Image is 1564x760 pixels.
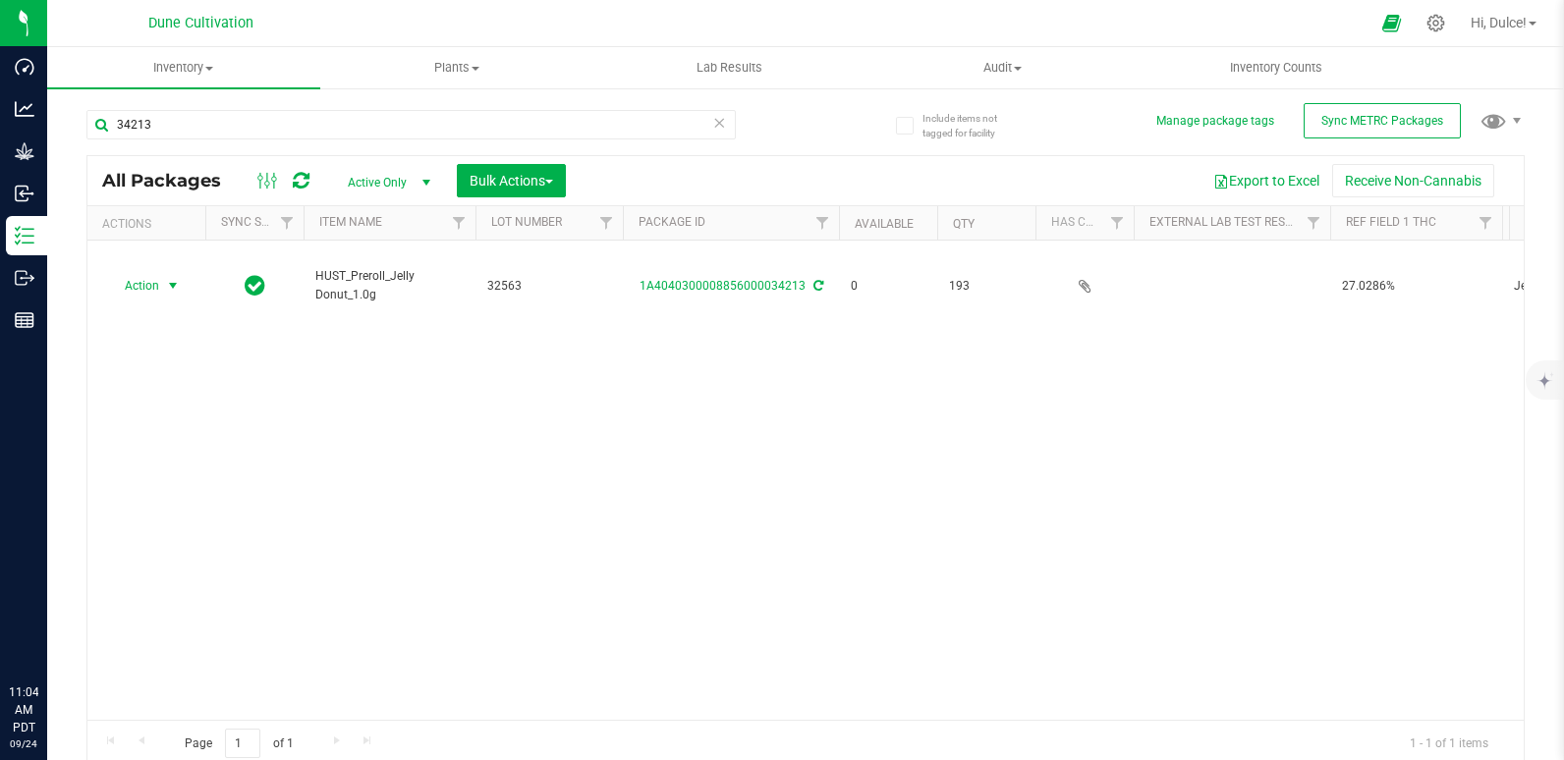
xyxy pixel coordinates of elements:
span: Sync METRC Packages [1321,114,1443,128]
p: 11:04 AM PDT [9,683,38,736]
span: 32563 [487,277,611,296]
span: All Packages [102,170,241,191]
span: Hi, Dulce! [1471,15,1527,30]
span: select [161,272,186,299]
inline-svg: Analytics [15,99,34,119]
a: Qty [953,217,975,231]
input: 1 [225,729,260,759]
a: Ref Field 1 THC [1346,215,1436,229]
iframe: Resource center unread badge [58,600,82,624]
span: Sync from Compliance System [810,279,823,293]
input: Search Package ID, Item Name, SKU, Lot or Part Number... [86,110,736,139]
a: Filter [1470,206,1502,240]
a: Filter [1298,206,1330,240]
a: Lot Number [491,215,562,229]
span: HUST_Preroll_Jelly Donut_1.0g [315,267,464,304]
a: Filter [271,206,304,240]
span: Lab Results [670,59,789,77]
a: 1A4040300008856000034213 [640,279,806,293]
span: Inventory [47,59,320,77]
a: Inventory Counts [1140,47,1413,88]
span: Action [107,272,160,299]
span: Inventory Counts [1203,59,1349,77]
inline-svg: Dashboard [15,57,34,77]
span: In Sync [245,272,265,299]
span: 193 [949,277,1024,296]
button: Export to Excel [1201,164,1332,197]
a: Sync Status [221,215,297,229]
a: Filter [443,206,475,240]
span: Audit [867,59,1139,77]
a: Audit [866,47,1140,88]
div: Actions [102,217,197,231]
span: 0 [851,277,925,296]
a: Package ID [639,215,705,229]
inline-svg: Reports [15,310,34,330]
button: Bulk Actions [457,164,566,197]
inline-svg: Inbound [15,184,34,203]
inline-svg: Grow [15,141,34,161]
inline-svg: Outbound [15,268,34,288]
span: Dune Cultivation [148,15,253,31]
iframe: Resource center [20,603,79,662]
a: Available [855,217,914,231]
span: 1 - 1 of 1 items [1394,729,1504,758]
inline-svg: Inventory [15,226,34,245]
span: 27.0286% [1342,277,1490,296]
span: Clear [713,110,727,136]
th: Has COA [1035,206,1134,241]
a: External Lab Test Result [1149,215,1304,229]
p: 09/24 [9,736,38,751]
a: Lab Results [593,47,866,88]
a: Inventory [47,47,320,88]
a: Filter [807,206,839,240]
button: Receive Non-Cannabis [1332,164,1494,197]
a: Filter [590,206,623,240]
button: Sync METRC Packages [1304,103,1461,138]
a: Plants [320,47,593,88]
span: Page of 1 [168,729,309,759]
button: Manage package tags [1156,113,1274,130]
a: Item Name [319,215,382,229]
a: Filter [1101,206,1134,240]
span: Bulk Actions [470,173,553,189]
span: Plants [321,59,592,77]
div: Manage settings [1424,14,1448,32]
span: Include items not tagged for facility [922,111,1021,140]
span: Open Ecommerce Menu [1369,4,1414,42]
